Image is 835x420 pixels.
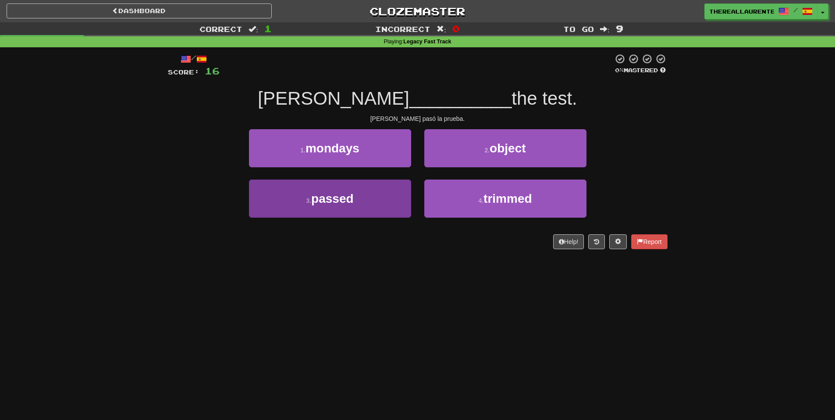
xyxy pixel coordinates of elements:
[478,197,483,204] small: 4 .
[7,4,272,18] a: Dashboard
[600,25,610,33] span: :
[616,23,623,34] span: 9
[424,180,586,218] button: 4.trimmed
[437,25,446,33] span: :
[512,88,577,109] span: the test.
[615,67,624,74] span: 0 %
[249,129,411,167] button: 1.mondays
[403,39,451,45] strong: Legacy Fast Track
[285,4,550,19] a: Clozemaster
[452,23,460,34] span: 0
[490,141,526,155] span: object
[168,114,668,123] div: [PERSON_NAME] pasó la prueba.
[563,25,594,33] span: To go
[205,65,220,76] span: 16
[311,192,354,205] span: passed
[704,4,817,19] a: thereallaurente /
[484,147,490,154] small: 2 .
[300,147,306,154] small: 1 .
[264,23,272,34] span: 1
[306,197,311,204] small: 3 .
[631,234,667,249] button: Report
[168,53,220,64] div: /
[613,67,668,74] div: Mastered
[375,25,430,33] span: Incorrect
[199,25,242,33] span: Correct
[483,192,532,205] span: trimmed
[249,180,411,218] button: 3.passed
[424,129,586,167] button: 2.object
[409,88,512,109] span: __________
[709,7,774,15] span: thereallaurente
[249,25,258,33] span: :
[306,141,359,155] span: mondays
[588,234,605,249] button: Round history (alt+y)
[553,234,584,249] button: Help!
[793,7,798,13] span: /
[168,68,199,76] span: Score:
[258,88,409,109] span: [PERSON_NAME]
